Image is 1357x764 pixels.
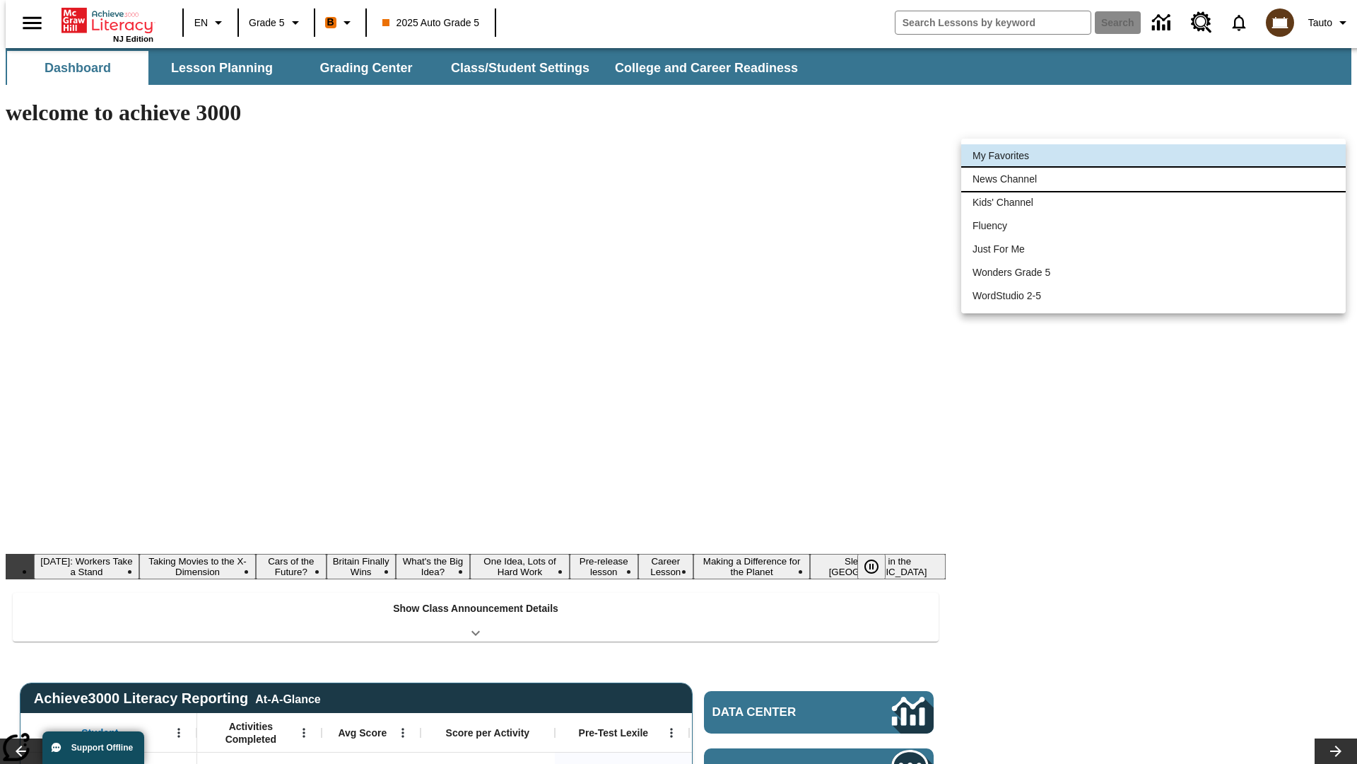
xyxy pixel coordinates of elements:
li: Fluency [961,214,1346,238]
li: Kids' Channel [961,191,1346,214]
li: Wonders Grade 5 [961,261,1346,284]
li: Just For Me [961,238,1346,261]
li: My Favorites [961,144,1346,168]
li: News Channel [961,168,1346,191]
li: WordStudio 2-5 [961,284,1346,308]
